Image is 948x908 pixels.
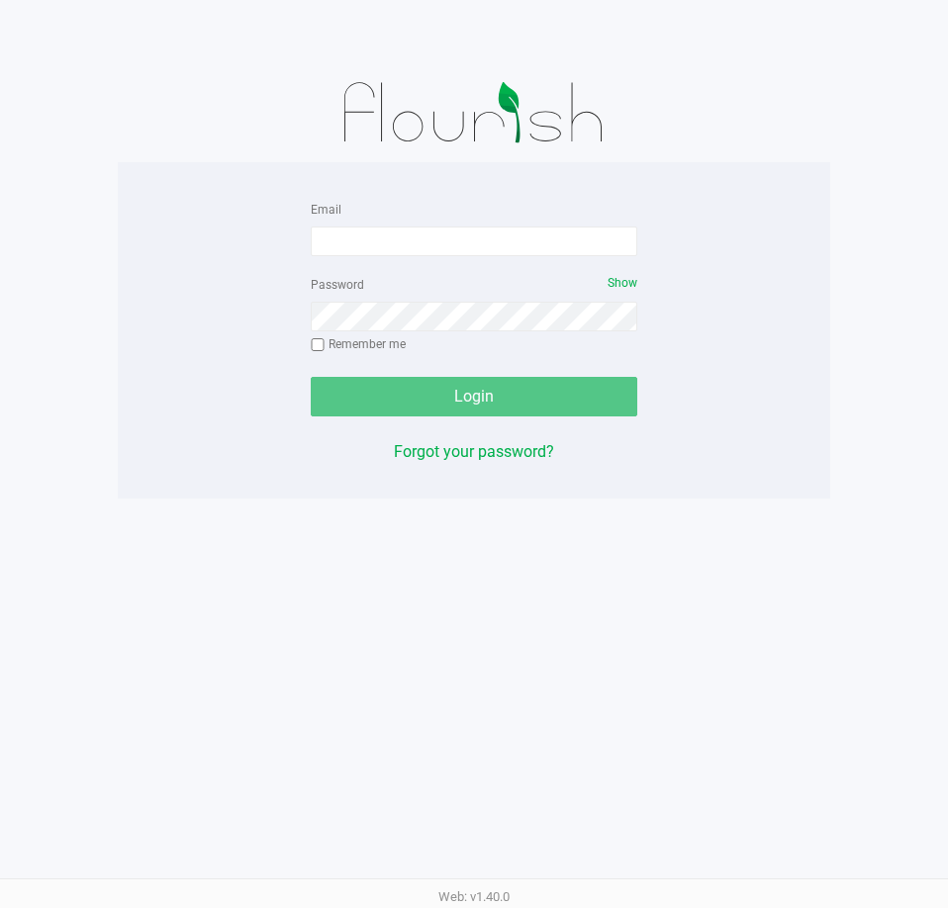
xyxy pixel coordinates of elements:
[311,338,325,352] input: Remember me
[394,440,554,464] button: Forgot your password?
[438,889,510,904] span: Web: v1.40.0
[608,276,637,290] span: Show
[311,335,406,353] label: Remember me
[311,201,341,219] label: Email
[311,276,364,294] label: Password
